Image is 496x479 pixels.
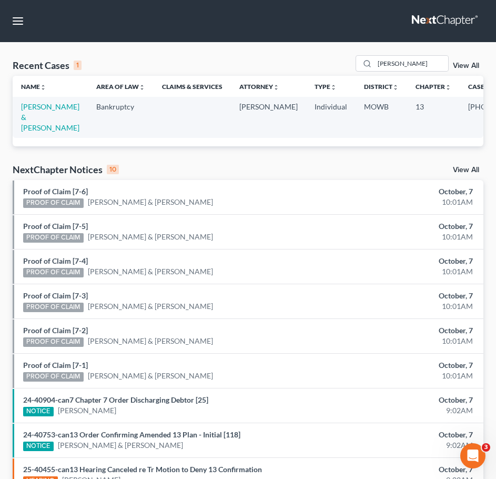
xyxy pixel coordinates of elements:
i: unfold_more [445,84,451,91]
div: October, 7 [330,256,473,266]
td: Individual [306,97,356,137]
div: 1 [74,61,82,70]
div: NOTICE [23,407,54,416]
i: unfold_more [273,84,279,91]
div: 10:01AM [330,301,473,312]
div: 10:01AM [330,371,473,381]
a: 24-40904-can7 Chapter 7 Order Discharging Debtor [25] [23,395,208,404]
i: unfold_more [330,84,337,91]
a: [PERSON_NAME] & [PERSON_NAME] [88,301,213,312]
div: October, 7 [330,395,473,405]
div: October, 7 [330,464,473,475]
a: 25-40455-can13 Hearing Canceled re Tr Motion to Deny 13 Confirmation [23,465,262,474]
div: 9:02AM [330,405,473,416]
div: PROOF OF CLAIM [23,268,84,277]
a: Proof of Claim [7-4] [23,256,88,265]
div: PROOF OF CLAIM [23,198,84,208]
a: Proof of Claim [7-5] [23,222,88,231]
a: [PERSON_NAME] & [PERSON_NAME] [58,440,183,451]
div: 10 [107,165,119,174]
a: View All [453,62,479,69]
td: 13 [407,97,460,137]
a: [PERSON_NAME] & [PERSON_NAME] [88,266,213,277]
div: 10:01AM [330,266,473,277]
td: Bankruptcy [88,97,154,137]
i: unfold_more [139,84,145,91]
div: Recent Cases [13,59,82,72]
span: 3 [482,443,490,452]
a: Proof of Claim [7-1] [23,361,88,370]
div: PROOF OF CLAIM [23,372,84,382]
a: Area of Lawunfold_more [96,83,145,91]
div: October, 7 [330,186,473,197]
div: PROOF OF CLAIM [23,233,84,243]
a: [PERSON_NAME] & [PERSON_NAME] [88,197,213,207]
a: Proof of Claim [7-6] [23,187,88,196]
a: Attorneyunfold_more [239,83,279,91]
div: October, 7 [330,221,473,232]
a: [PERSON_NAME] & [PERSON_NAME] [21,102,79,132]
td: [PERSON_NAME] [231,97,306,137]
div: PROOF OF CLAIM [23,337,84,347]
a: View All [453,166,479,174]
div: October, 7 [330,291,473,301]
a: [PERSON_NAME] [58,405,116,416]
i: unfold_more [40,84,46,91]
div: 10:01AM [330,336,473,346]
a: Proof of Claim [7-2] [23,326,88,335]
div: NextChapter Notices [13,163,119,176]
a: Districtunfold_more [364,83,399,91]
div: PROOF OF CLAIM [23,303,84,312]
iframe: Intercom live chat [460,443,485,468]
div: 10:01AM [330,232,473,242]
a: [PERSON_NAME] & [PERSON_NAME] [88,336,213,346]
div: 9:02AM [330,440,473,451]
div: October, 7 [330,430,473,440]
a: [PERSON_NAME] & [PERSON_NAME] [88,232,213,242]
div: October, 7 [330,360,473,371]
a: [PERSON_NAME] & [PERSON_NAME] [88,371,213,381]
th: Claims & Services [154,76,231,97]
a: Proof of Claim [7-3] [23,291,88,300]
a: 24-40753-can13 Order Confirming Amended 13 Plan - Initial [118] [23,430,240,439]
td: MOWB [356,97,407,137]
div: 10:01AM [330,197,473,207]
a: Typeunfold_more [315,83,337,91]
div: NOTICE [23,442,54,451]
i: unfold_more [392,84,399,91]
input: Search by name... [374,56,448,71]
a: Chapterunfold_more [416,83,451,91]
a: Nameunfold_more [21,83,46,91]
div: October, 7 [330,325,473,336]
